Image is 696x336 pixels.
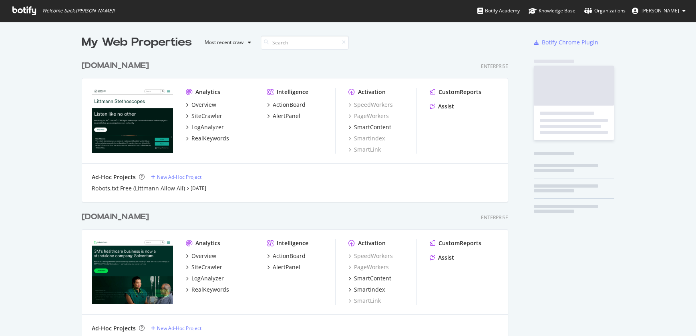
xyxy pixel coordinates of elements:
a: SiteCrawler [186,112,222,120]
a: [DOMAIN_NAME] [82,60,152,72]
a: ActionBoard [267,101,306,109]
span: Travis Yano [642,7,679,14]
div: New Ad-Hoc Project [157,174,201,180]
a: AlertPanel [267,263,300,271]
a: [DOMAIN_NAME] [82,211,152,223]
a: SmartIndex [348,134,385,142]
div: [DOMAIN_NAME] [82,60,149,72]
div: LogAnalyzer [191,274,224,282]
div: SiteCrawler [191,112,222,120]
a: LogAnalyzer [186,123,224,131]
div: Analytics [195,88,220,96]
a: [DATE] [191,185,206,192]
a: Overview [186,252,216,260]
div: Botify Chrome Plugin [542,38,598,46]
div: Enterprise [481,63,508,70]
span: Welcome back, [PERSON_NAME] ! [42,8,115,14]
div: RealKeywords [191,286,229,294]
div: Most recent crawl [205,40,245,45]
a: PageWorkers [348,112,389,120]
div: Enterprise [481,214,508,221]
a: SpeedWorkers [348,252,393,260]
div: New Ad-Hoc Project [157,325,201,332]
div: Overview [191,101,216,109]
a: SpeedWorkers [348,101,393,109]
div: ActionBoard [273,252,306,260]
div: CustomReports [439,239,481,247]
div: SmartIndex [354,286,385,294]
input: Search [261,36,349,50]
a: SmartContent [348,274,391,282]
a: LogAnalyzer [186,274,224,282]
a: SmartLink [348,297,381,305]
a: New Ad-Hoc Project [151,174,201,180]
a: Botify Chrome Plugin [534,38,598,46]
img: www.littmann.com [92,88,173,153]
a: ActionBoard [267,252,306,260]
div: Botify Academy [477,7,520,15]
img: solventum.com [92,239,173,304]
a: Overview [186,101,216,109]
button: [PERSON_NAME] [626,4,692,17]
div: Assist [438,102,454,110]
div: Knowledge Base [529,7,575,15]
div: CustomReports [439,88,481,96]
div: Activation [358,88,386,96]
a: Assist [430,102,454,110]
div: SmartContent [354,274,391,282]
a: CustomReports [430,239,481,247]
div: RealKeywords [191,134,229,142]
a: SmartContent [348,123,391,131]
div: AlertPanel [273,112,300,120]
div: Ad-Hoc Projects [92,324,136,332]
div: SiteCrawler [191,263,222,271]
div: Intelligence [277,88,308,96]
div: Ad-Hoc Projects [92,173,136,181]
div: My Web Properties [82,34,192,50]
div: Organizations [584,7,626,15]
a: RealKeywords [186,286,229,294]
a: RealKeywords [186,134,229,142]
a: SmartIndex [348,286,385,294]
div: SmartContent [354,123,391,131]
div: Intelligence [277,239,308,247]
a: PageWorkers [348,263,389,271]
button: Most recent crawl [198,36,254,49]
a: SmartLink [348,146,381,154]
a: SiteCrawler [186,263,222,271]
div: LogAnalyzer [191,123,224,131]
div: Analytics [195,239,220,247]
a: Assist [430,254,454,262]
a: AlertPanel [267,112,300,120]
div: ActionBoard [273,101,306,109]
div: Activation [358,239,386,247]
a: New Ad-Hoc Project [151,325,201,332]
div: AlertPanel [273,263,300,271]
div: [DOMAIN_NAME] [82,211,149,223]
a: Robots.txt Free (Littmann Allow All) [92,184,185,192]
div: Assist [438,254,454,262]
div: Overview [191,252,216,260]
a: CustomReports [430,88,481,96]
